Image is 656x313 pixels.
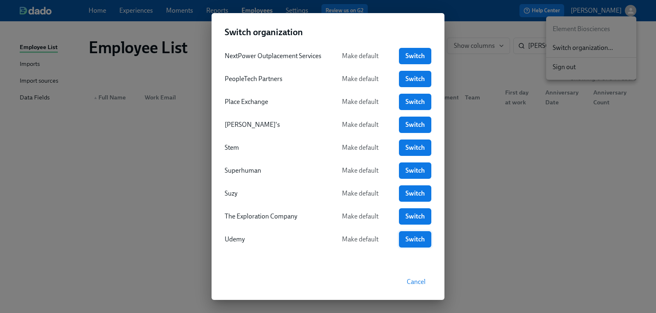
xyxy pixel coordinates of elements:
[328,231,392,248] button: Make default
[225,189,321,198] div: Suzy
[405,144,426,152] span: Switch
[399,231,431,248] a: Switch
[399,208,431,225] a: Switch
[225,120,321,129] div: [PERSON_NAME]'s
[225,235,321,244] div: Udemy
[405,212,426,221] span: Switch
[405,235,426,243] span: Switch
[334,212,387,221] span: Make default
[405,167,426,175] span: Switch
[399,117,431,133] a: Switch
[399,71,431,87] a: Switch
[328,208,392,225] button: Make default
[405,52,426,60] span: Switch
[334,167,387,175] span: Make default
[405,189,426,198] span: Switch
[225,166,321,175] div: Superhuman
[328,117,392,133] button: Make default
[225,143,321,152] div: Stem
[334,144,387,152] span: Make default
[334,235,387,243] span: Make default
[401,274,431,290] button: Cancel
[399,94,431,110] a: Switch
[328,48,392,64] button: Make default
[225,26,431,38] h2: Switch organization
[405,75,426,83] span: Switch
[328,140,392,156] button: Make default
[328,162,392,179] button: Make default
[334,189,387,198] span: Make default
[405,121,426,129] span: Switch
[225,52,321,61] div: NextPower Outplacement Services
[334,98,387,106] span: Make default
[399,140,431,156] a: Switch
[334,121,387,129] span: Make default
[328,185,392,202] button: Make default
[328,94,392,110] button: Make default
[225,97,321,106] div: Place Exchange
[334,52,387,60] span: Make default
[399,185,431,202] a: Switch
[407,278,426,286] span: Cancel
[399,48,431,64] a: Switch
[405,98,426,106] span: Switch
[328,71,392,87] button: Make default
[334,75,387,83] span: Make default
[399,162,431,179] a: Switch
[225,74,321,83] div: PeopleTech Partners
[225,212,321,221] div: The Exploration Company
